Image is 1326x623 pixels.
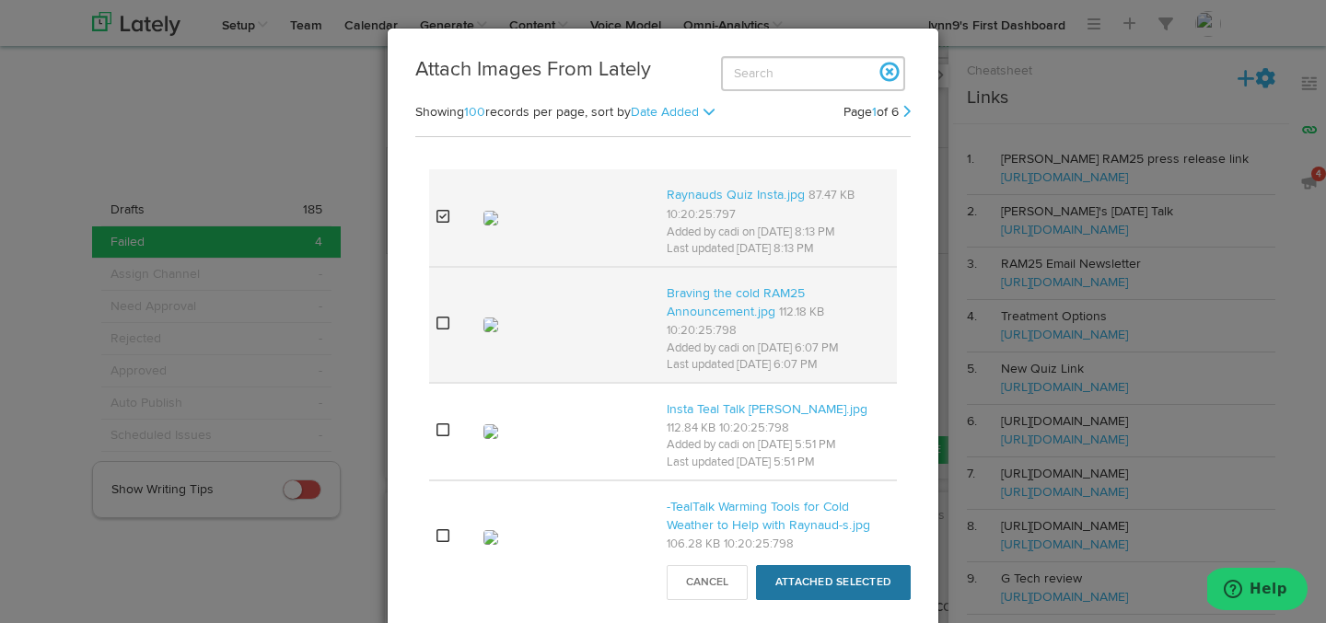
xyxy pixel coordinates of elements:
img: 9JpE7FWMRLiR9ybOmav7 [483,317,498,332]
p: Last updated [DATE] 8:13 PM [667,241,890,259]
iframe: Opens a widget where you can find more information [1207,568,1308,614]
span: Page of 6 [843,106,899,119]
p: Added by cadi on [DATE] 5:51 PM [667,437,890,455]
a: 100 [464,106,485,119]
a: Date Added [631,106,699,119]
span: 112.84 KB [667,422,715,434]
a: 1 [872,106,877,119]
img: z9ejNxYSRG7HmDnCpqd0 [483,211,498,225]
img: Im96O7aSI2HqWPVhw7tk [483,530,498,545]
span: 10:20:25:798 [667,325,737,337]
a: Insta Teal Talk [PERSON_NAME].jpg [667,403,867,416]
span: 106.28 KB [667,538,720,550]
button: Cancel [667,565,748,600]
span: 112.18 KB [779,306,824,318]
p: Added by cadi on [DATE] 8:13 PM [667,225,890,242]
a: -TealTalk Warming Tools for Cold Weather to Help with Raynaud-s.jpg [667,501,870,532]
a: Raynauds Quiz Insta.jpg [667,189,805,202]
p: Added by cadi on [DATE] 6:07 PM [667,340,890,358]
a: Braving the cold RAM25 Announcement.jpg [667,287,805,318]
button: Attached Selected [756,565,911,600]
span: 87.47 KB [808,190,855,202]
h3: Attach Images From Lately [415,56,911,85]
span: 10:20:25:798 [719,422,789,434]
input: Search [721,56,905,91]
span: Showing records per page, [415,106,587,119]
p: Last updated [DATE] 5:51 PM [667,455,890,472]
span: sort by [591,106,703,119]
span: 10:20:25:797 [667,209,736,221]
img: f60LGRrjT5yrbtHbuei2 [483,424,498,439]
p: Last updated [DATE] 6:07 PM [667,357,890,375]
span: 10:20:25:798 [724,538,794,550]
